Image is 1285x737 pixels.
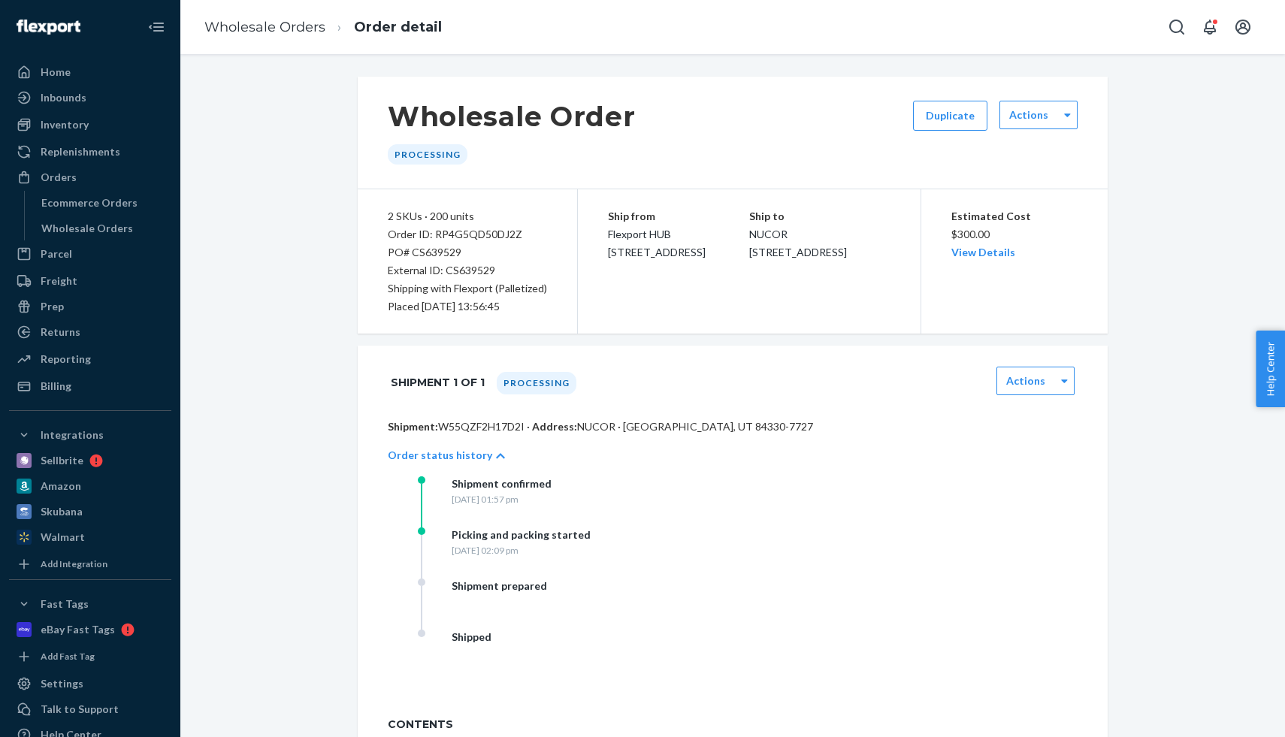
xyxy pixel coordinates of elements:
a: Settings [9,672,171,696]
div: Fast Tags [41,597,89,612]
div: Placed [DATE] 13:56:45 [388,298,547,316]
a: Parcel [9,242,171,266]
div: Shipment prepared [452,578,547,594]
span: Address: [532,420,577,433]
button: Duplicate [913,101,987,131]
div: Add Fast Tag [41,650,95,663]
div: Shipment confirmed [452,476,552,491]
label: Actions [1006,373,1045,388]
a: Ecommerce Orders [34,191,172,215]
span: Flexport HUB [STREET_ADDRESS] [608,228,706,258]
div: Freight [41,273,77,288]
iframe: Opens a widget where you can chat to one of our agents [1187,692,1270,729]
a: Amazon [9,474,171,498]
p: Shipping with Flexport (Palletized) [388,279,547,298]
a: Inbounds [9,86,171,110]
ol: breadcrumbs [192,5,454,50]
div: PO# CS639529 [388,243,547,261]
div: Picking and packing started [452,527,591,542]
div: [DATE] 01:57 pm [452,493,552,506]
p: Ship to [749,207,890,225]
p: Estimated Cost [951,207,1078,225]
div: Inventory [41,117,89,132]
a: Wholesale Orders [204,19,325,35]
div: Orders [41,170,77,185]
a: Add Integration [9,555,171,573]
div: Wholesale Orders [41,221,133,236]
div: Amazon [41,479,81,494]
a: eBay Fast Tags [9,618,171,642]
a: Walmart [9,525,171,549]
a: View Details [951,246,1015,258]
a: Orders [9,165,171,189]
div: Billing [41,379,71,394]
div: Talk to Support [41,702,119,717]
a: Add Fast Tag [9,648,171,666]
button: Close Navigation [141,12,171,42]
label: Actions [1009,107,1048,122]
a: Inventory [9,113,171,137]
div: Prep [41,299,64,314]
div: Add Integration [41,557,107,570]
button: Open account menu [1228,12,1258,42]
button: Talk to Support [9,697,171,721]
div: Walmart [41,530,85,545]
button: Open Search Box [1162,12,1192,42]
div: 2 SKUs · 200 units [388,207,547,225]
a: Wholesale Orders [34,216,172,240]
div: Ecommerce Orders [41,195,138,210]
button: Fast Tags [9,592,171,616]
a: Sellbrite [9,449,171,473]
button: Open notifications [1195,12,1225,42]
h1: Shipment 1 of 1 [391,367,485,398]
div: Shipped [452,630,491,645]
a: Returns [9,320,171,344]
button: Help Center [1256,331,1285,407]
div: Integrations [41,427,104,443]
div: External ID: CS639529 [388,261,547,279]
button: Integrations [9,423,171,447]
img: Flexport logo [17,20,80,35]
div: $300.00 [951,207,1078,261]
div: Replenishments [41,144,120,159]
a: Home [9,60,171,84]
div: Home [41,65,71,80]
span: CONTENTS [388,717,1078,732]
a: Billing [9,374,171,398]
span: NUCOR [STREET_ADDRESS] [749,228,847,258]
a: Freight [9,269,171,293]
a: Skubana [9,500,171,524]
div: Reporting [41,352,91,367]
a: Replenishments [9,140,171,164]
div: [DATE] 02:09 pm [452,544,591,557]
h1: Wholesale Order [388,101,636,132]
span: Shipment: [388,420,438,433]
div: eBay Fast Tags [41,622,115,637]
div: Sellbrite [41,453,83,468]
div: Settings [41,676,83,691]
div: Processing [497,372,576,394]
div: Parcel [41,246,72,261]
div: Order ID: RP4G5QD50DJ2Z [388,225,547,243]
a: Prep [9,294,171,319]
p: W55QZF2H17D2I · NUCOR · [GEOGRAPHIC_DATA], UT 84330-7727 [388,419,1078,434]
div: Returns [41,325,80,340]
p: Order status history [388,448,492,463]
div: Inbounds [41,90,86,105]
div: Skubana [41,504,83,519]
p: Ship from [608,207,749,225]
div: Processing [388,144,467,165]
a: Order detail [354,19,442,35]
a: Reporting [9,347,171,371]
